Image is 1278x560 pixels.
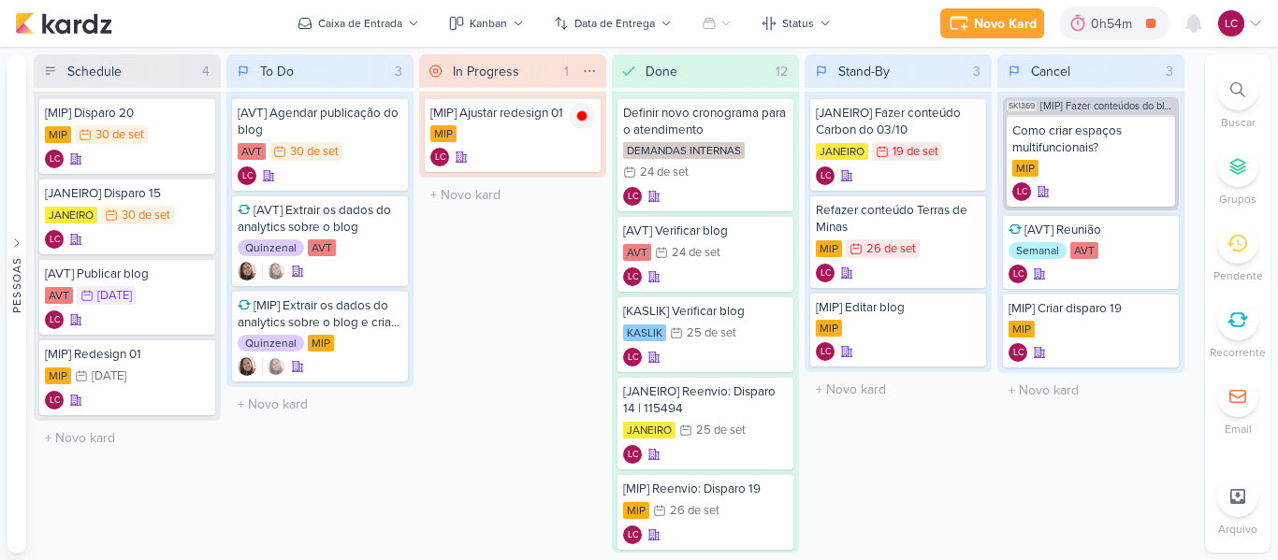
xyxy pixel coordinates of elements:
div: Criador(a): Laís Costa [238,166,256,185]
div: AVT [238,143,266,160]
p: LC [628,273,638,282]
div: Criador(a): Laís Costa [45,391,64,409]
div: [AVT] Reunião [1009,222,1173,238]
p: LC [50,155,60,165]
div: 4 [195,62,217,81]
input: + Novo kard [808,376,988,403]
div: MIP [45,126,71,143]
div: Colaboradores: Sharlene Khoury [262,262,285,280]
div: Laís Costa [1009,343,1027,362]
div: Criador(a): Laís Costa [45,150,64,168]
div: [JANEIRO] Disparo 15 [45,185,210,202]
div: 19 de set [893,146,938,158]
div: Criador(a): Laís Costa [816,264,835,282]
div: 24 de set [672,247,720,259]
div: Laís Costa [623,187,642,206]
div: 30 de set [95,129,144,141]
p: Arquivo [1218,521,1257,538]
div: Criador(a): Sharlene Khoury [238,357,256,376]
div: 30 de set [122,209,170,222]
div: AVT [45,287,73,304]
div: Refazer conteúdo Terras de Minas [816,202,980,236]
div: Laís Costa [1009,265,1027,283]
div: Laís Costa [430,148,449,166]
div: AVT [1070,242,1098,259]
div: Laís Costa [816,166,835,185]
div: Laís Costa [623,348,642,366]
div: Criador(a): Laís Costa [1012,182,1031,201]
div: Laís Costa [1012,182,1031,201]
span: SK1369 [1007,101,1037,111]
div: 25 de set [687,327,736,339]
div: JANEIRO [45,207,97,223]
div: Pessoas [8,256,25,312]
div: Laís Costa [45,310,64,329]
div: 3 [387,62,410,81]
div: [AVT] Extrair os dados do analytics sobre o blog [238,202,402,236]
div: Definir novo cronograma para o atendimento [623,105,788,138]
div: MIP [430,125,457,142]
p: LC [435,153,445,163]
input: + Novo kard [423,181,603,208]
div: Laís Costa [45,391,64,409]
img: kardz.app [15,12,112,35]
img: Sharlene Khoury [238,262,256,280]
p: Email [1225,421,1252,438]
div: [MIP] Redesign 01 [45,346,210,363]
div: [KASLIK] Verificar blog [623,303,788,320]
div: Laís Costa [45,230,64,249]
div: 0h54m [1091,14,1138,34]
p: LC [628,353,638,363]
div: MIP [623,502,649,519]
p: Pendente [1213,267,1263,284]
div: AVT [623,244,651,261]
div: 3 [1158,62,1181,81]
button: Novo Kard [940,8,1044,38]
p: LC [821,269,831,279]
div: Criador(a): Laís Costa [816,166,835,185]
div: MIP [45,367,71,384]
div: [AVT] Agendar publicação do blog [238,105,402,138]
input: + Novo kard [1001,377,1181,404]
div: MIP [308,335,334,352]
div: [MIP] Disparo 20 [45,105,210,122]
div: JANEIRO [816,143,868,160]
div: Colaboradores: Sharlene Khoury [262,357,285,376]
div: [MIP] Extrair os dados do analytics sobre o blog e criar planilha igual AVT [238,297,402,331]
p: LC [242,172,253,181]
div: [MIP] Reenvio: Disparo 19 [623,481,788,497]
p: LC [821,348,831,357]
div: Criador(a): Laís Costa [45,230,64,249]
div: Laís Costa [623,267,642,286]
p: LC [628,531,638,540]
div: MIP [816,240,842,257]
div: Quinzenal [238,335,304,352]
div: Laís Costa [45,150,64,168]
p: LC [50,236,60,245]
div: 30 de set [290,146,339,158]
p: Recorrente [1210,344,1266,361]
span: [MIP] Fazer conteúdos do blog de MIP (Setembro e Outubro) [1040,101,1175,111]
p: LC [1225,15,1238,32]
div: [MIP] Criar disparo 19 [1009,300,1173,317]
p: LC [1013,349,1024,358]
div: Semanal [1009,242,1067,259]
p: LC [50,396,60,406]
div: Criador(a): Sharlene Khoury [238,262,256,280]
div: Criador(a): Laís Costa [1009,343,1027,362]
div: 3 [966,62,988,81]
div: [AVT] Verificar blog [623,223,788,239]
img: Sharlene Khoury [267,262,285,280]
div: 26 de set [670,505,719,517]
p: LC [628,451,638,460]
div: Laís Costa [1218,10,1244,36]
div: Quinzenal [238,239,304,256]
div: Criador(a): Laís Costa [623,445,642,464]
li: Ctrl + F [1205,69,1271,131]
button: Pessoas [7,54,26,553]
div: MIP [816,320,842,337]
div: Laís Costa [238,166,256,185]
div: Laís Costa [623,445,642,464]
p: LC [1017,188,1027,197]
div: JANEIRO [623,422,675,438]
